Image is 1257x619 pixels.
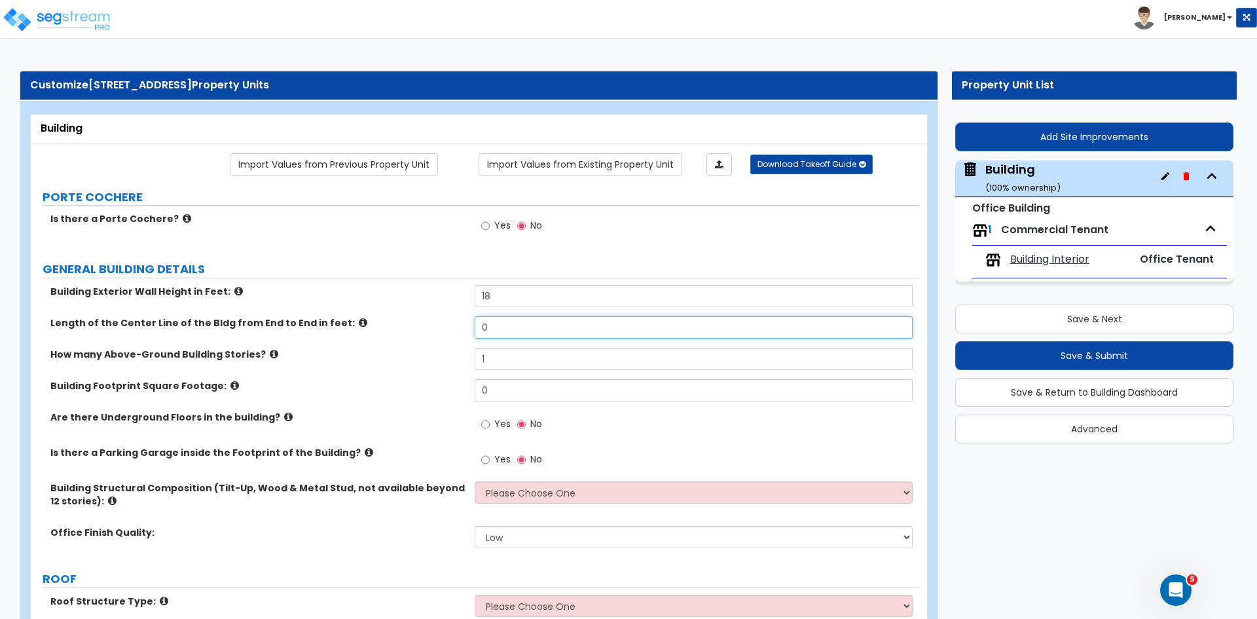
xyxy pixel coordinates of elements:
[30,78,928,93] div: Customize Property Units
[955,305,1233,333] button: Save & Next
[481,417,490,432] input: Yes
[230,153,438,176] a: Import the dynamic attribute values from previous properties.
[972,200,1050,216] small: Office Building
[270,349,278,359] i: click for more info!
[234,286,243,296] i: click for more info!
[43,189,919,206] label: PORTE COCHERE
[108,496,117,506] i: click for more info!
[365,447,373,457] i: click for more info!
[962,78,1227,93] div: Property Unit List
[988,222,992,237] span: 1
[517,453,526,467] input: No
[517,417,526,432] input: No
[985,181,1061,194] small: ( 100 % ownership)
[50,212,465,225] label: Is there a Porte Cochere?
[494,453,511,466] span: Yes
[530,219,542,232] span: No
[50,446,465,459] label: Is there a Parking Garage inside the Footprint of the Building?
[359,318,367,328] i: click for more info!
[962,161,1061,195] span: Building
[750,155,873,174] button: Download Takeoff Guide
[2,7,113,33] img: logo_pro_r.png
[43,261,919,278] label: GENERAL BUILDING DETAILS
[955,341,1233,370] button: Save & Submit
[972,223,988,238] img: tenants.png
[494,417,511,430] span: Yes
[530,417,542,430] span: No
[706,153,732,176] a: Import the dynamic attributes value through Excel sheet
[183,214,191,223] i: click for more info!
[955,415,1233,443] button: Advanced
[41,121,917,136] div: Building
[481,219,490,233] input: Yes
[50,595,465,608] label: Roof Structure Type:
[955,378,1233,407] button: Save & Return to Building Dashboard
[1010,252,1089,267] span: Building Interior
[1140,252,1214,267] span: Office Tenant
[1133,7,1156,29] img: avatar.png
[481,453,490,467] input: Yes
[530,453,542,466] span: No
[50,526,465,539] label: Office Finish Quality:
[955,122,1233,151] button: Add Site Improvements
[160,596,168,606] i: click for more info!
[43,571,919,588] label: ROOF
[88,77,192,92] span: [STREET_ADDRESS]
[50,316,465,329] label: Length of the Center Line of the Bldg from End to End in feet:
[1164,12,1226,22] b: [PERSON_NAME]
[50,481,465,508] label: Building Structural Composition (Tilt-Up, Wood & Metal Stud, not available beyond 12 stories):
[985,161,1061,195] div: Building
[284,412,293,422] i: click for more info!
[50,348,465,361] label: How many Above-Ground Building Stories?
[517,219,526,233] input: No
[962,161,979,178] img: building.svg
[985,252,1001,268] img: tenants.png
[50,411,465,424] label: Are there Underground Floors in the building?
[757,159,856,170] span: Download Takeoff Guide
[230,381,239,390] i: click for more info!
[494,219,511,232] span: Yes
[50,379,465,392] label: Building Footprint Square Footage:
[1160,574,1192,606] iframe: Intercom live chat
[1001,222,1108,237] span: Commercial Tenant
[479,153,682,176] a: Import the dynamic attribute values from existing properties.
[1187,574,1197,585] span: 5
[50,285,465,298] label: Building Exterior Wall Height in Feet:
